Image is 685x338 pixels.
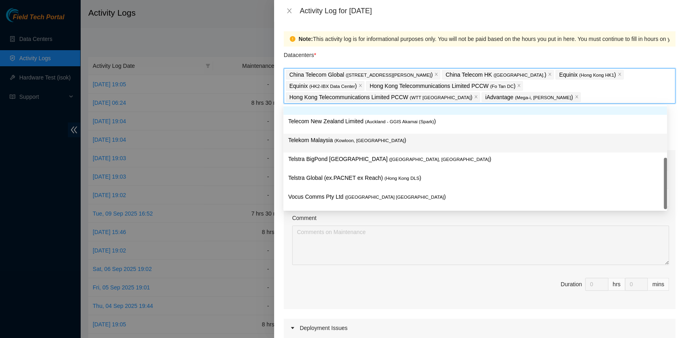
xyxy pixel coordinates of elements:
span: ( Hong Kong DLS [384,176,419,181]
span: ( HK2-IBX Data Center [309,84,355,89]
label: Comment [292,214,317,222]
p: Vocus Comms Pty Ltd ) [288,192,662,202]
div: Deployment Issues [284,319,675,337]
span: close [548,72,552,77]
strong: Note: [299,35,313,43]
span: exclamation-circle [290,36,295,42]
p: Telstra Global (ex.PACNET ex Reach) ) [288,173,662,183]
span: ( [GEOGRAPHIC_DATA] [GEOGRAPHIC_DATA] [345,195,444,200]
div: hrs [608,278,625,291]
p: Equinix ) [559,70,616,79]
span: ( Kowloon, [GEOGRAPHIC_DATA] [334,138,404,143]
textarea: Comment [292,226,669,265]
span: ( [GEOGRAPHIC_DATA]. [494,73,545,77]
span: close [434,72,438,77]
p: iAdvantage ) [485,93,573,102]
span: close [575,95,579,100]
div: Activity Log for [DATE] [300,6,675,15]
p: Hong Kong Telecommunications Limited PCCW ) [289,93,472,102]
p: China Telecom Global ) [289,70,433,79]
span: close [618,72,622,77]
span: ( Mega-i, [PERSON_NAME] [515,95,571,100]
span: ( WTT [GEOGRAPHIC_DATA] [410,95,470,100]
p: China Telecom HK ) [445,70,546,79]
span: ( Auckland - GGIS Akamai (Spark) [365,119,434,124]
span: ( Hong Kong HK1 [579,73,614,77]
p: Telecom New Zealand Limited ) [288,117,662,126]
span: caret-right [290,326,295,330]
span: close [517,83,521,88]
p: Telekom Malaysia ) [288,136,662,145]
span: ( [GEOGRAPHIC_DATA], [GEOGRAPHIC_DATA] [389,157,490,162]
div: mins [648,278,669,291]
button: Close [284,7,295,15]
p: Telstra BigPond [GEOGRAPHIC_DATA] ) [288,155,662,164]
span: close [474,95,478,100]
p: Equinix ) [289,81,357,91]
p: Hong Kong Telecommunications Limited PCCW ) [370,81,515,91]
div: Duration [561,280,582,289]
span: ( [STREET_ADDRESS][PERSON_NAME] [346,73,431,77]
span: close [286,8,293,14]
span: close [358,83,362,88]
p: Datacenters [284,47,316,59]
span: ( Fo Tan DC [490,84,514,89]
